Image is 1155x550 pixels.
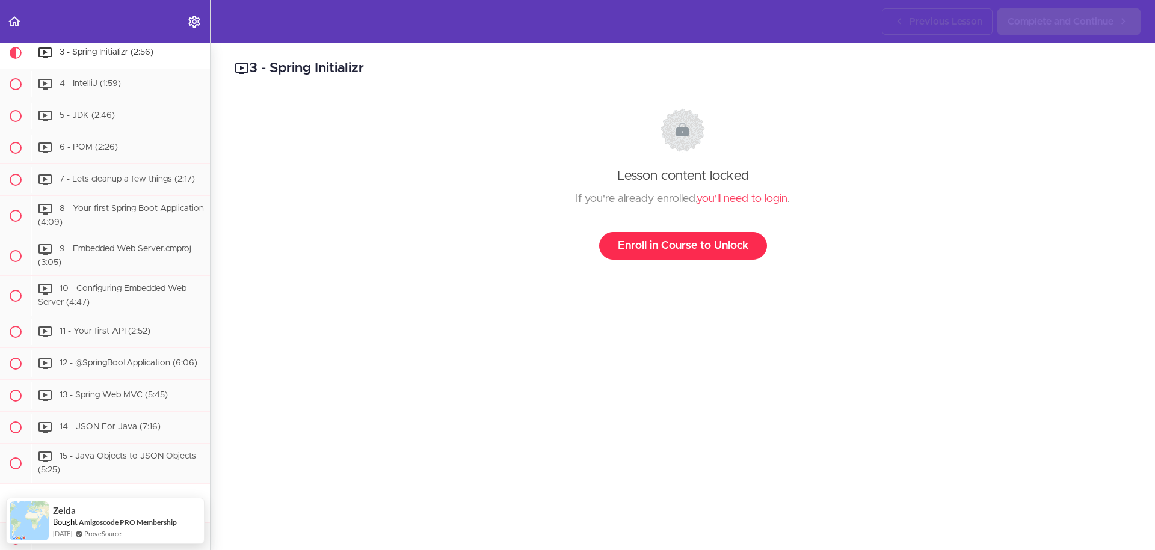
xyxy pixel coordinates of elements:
[53,528,72,539] span: [DATE]
[882,8,993,35] a: Previous Lesson
[187,14,202,29] svg: Settings Menu
[60,359,197,367] span: 12 - @SpringBootApplication (6:06)
[60,175,195,183] span: 7 - Lets cleanup a few things (2:17)
[60,79,121,88] span: 4 - IntelliJ (1:59)
[697,194,787,204] a: you'll need to login
[246,190,1120,208] div: If you're already enrolled, .
[38,204,204,227] span: 8 - Your first Spring Boot Application (4:09)
[1008,14,1113,29] span: Complete and Continue
[38,245,191,267] span: 9 - Embedded Web Server.cmproj (3:05)
[84,528,122,539] a: ProveSource
[79,518,177,527] a: Amigoscode PRO Membership
[60,48,153,57] span: 3 - Spring Initializr (2:56)
[38,285,186,307] span: 10 - Configuring Embedded Web Server (4:47)
[60,423,161,431] span: 14 - JSON For Java (7:16)
[53,517,78,527] span: Bought
[38,452,196,474] span: 15 - Java Objects to JSON Objects (5:25)
[235,58,1131,79] h2: 3 - Spring Initializr
[60,391,168,399] span: 13 - Spring Web MVC (5:45)
[246,108,1120,260] div: Lesson content locked
[909,14,982,29] span: Previous Lesson
[599,232,767,260] a: Enroll in Course to Unlock
[60,143,118,151] span: 6 - POM (2:26)
[997,8,1141,35] a: Complete and Continue
[10,501,49,540] img: provesource social proof notification image
[60,327,150,335] span: 11 - Your first API (2:52)
[7,14,22,29] svg: Back to course curriculum
[60,111,115,120] span: 5 - JDK (2:46)
[53,506,76,516] span: Zelda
